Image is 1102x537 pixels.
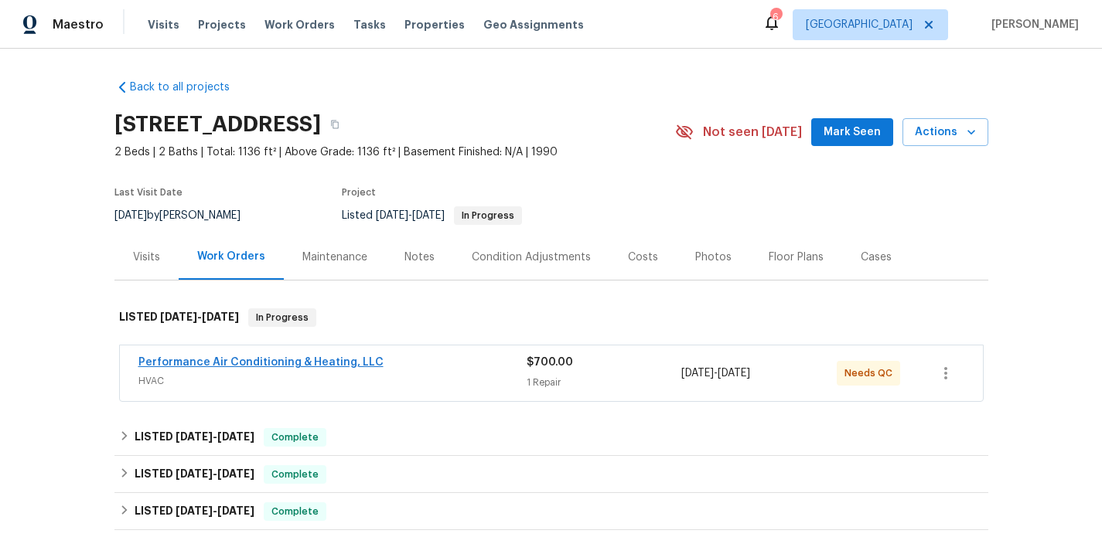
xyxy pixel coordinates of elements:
[455,211,520,220] span: In Progress
[135,428,254,447] h6: LISTED
[176,505,254,516] span: -
[198,17,246,32] span: Projects
[114,117,321,132] h2: [STREET_ADDRESS]
[861,250,892,265] div: Cases
[404,250,435,265] div: Notes
[138,373,527,389] span: HVAC
[985,17,1079,32] span: [PERSON_NAME]
[135,502,254,521] h6: LISTED
[681,368,714,379] span: [DATE]
[376,210,408,221] span: [DATE]
[160,311,239,322] span: -
[844,365,899,381] span: Needs QC
[114,206,259,225] div: by [PERSON_NAME]
[342,188,376,197] span: Project
[176,468,213,479] span: [DATE]
[902,118,988,147] button: Actions
[176,431,213,442] span: [DATE]
[915,123,976,142] span: Actions
[138,357,384,368] a: Performance Air Conditioning & Heating, LLC
[160,311,197,322] span: [DATE]
[811,118,893,147] button: Mark Seen
[412,210,445,221] span: [DATE]
[628,250,658,265] div: Costs
[483,17,584,32] span: Geo Assignments
[302,250,367,265] div: Maintenance
[114,144,675,160] span: 2 Beds | 2 Baths | Total: 1136 ft² | Above Grade: 1136 ft² | Basement Finished: N/A | 1990
[264,17,335,32] span: Work Orders
[217,468,254,479] span: [DATE]
[217,431,254,442] span: [DATE]
[250,310,315,325] span: In Progress
[133,250,160,265] div: Visits
[681,365,750,381] span: -
[342,210,522,221] span: Listed
[376,210,445,221] span: -
[824,123,881,142] span: Mark Seen
[472,250,591,265] div: Condition Adjustments
[53,17,104,32] span: Maestro
[114,456,988,493] div: LISTED [DATE]-[DATE]Complete
[119,308,239,327] h6: LISTED
[265,504,325,519] span: Complete
[114,188,183,197] span: Last Visit Date
[176,431,254,442] span: -
[197,249,265,264] div: Work Orders
[404,17,465,32] span: Properties
[148,17,179,32] span: Visits
[217,505,254,516] span: [DATE]
[527,357,573,368] span: $700.00
[703,124,802,140] span: Not seen [DATE]
[353,19,386,30] span: Tasks
[176,505,213,516] span: [DATE]
[527,375,682,390] div: 1 Repair
[114,419,988,456] div: LISTED [DATE]-[DATE]Complete
[202,311,239,322] span: [DATE]
[265,430,325,445] span: Complete
[114,210,147,221] span: [DATE]
[114,493,988,530] div: LISTED [DATE]-[DATE]Complete
[114,80,263,95] a: Back to all projects
[806,17,913,32] span: [GEOGRAPHIC_DATA]
[176,468,254,479] span: -
[718,368,750,379] span: [DATE]
[770,9,781,25] div: 6
[769,250,824,265] div: Floor Plans
[114,293,988,342] div: LISTED [DATE]-[DATE]In Progress
[695,250,732,265] div: Photos
[321,110,349,138] button: Copy Address
[265,467,325,482] span: Complete
[135,465,254,484] h6: LISTED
